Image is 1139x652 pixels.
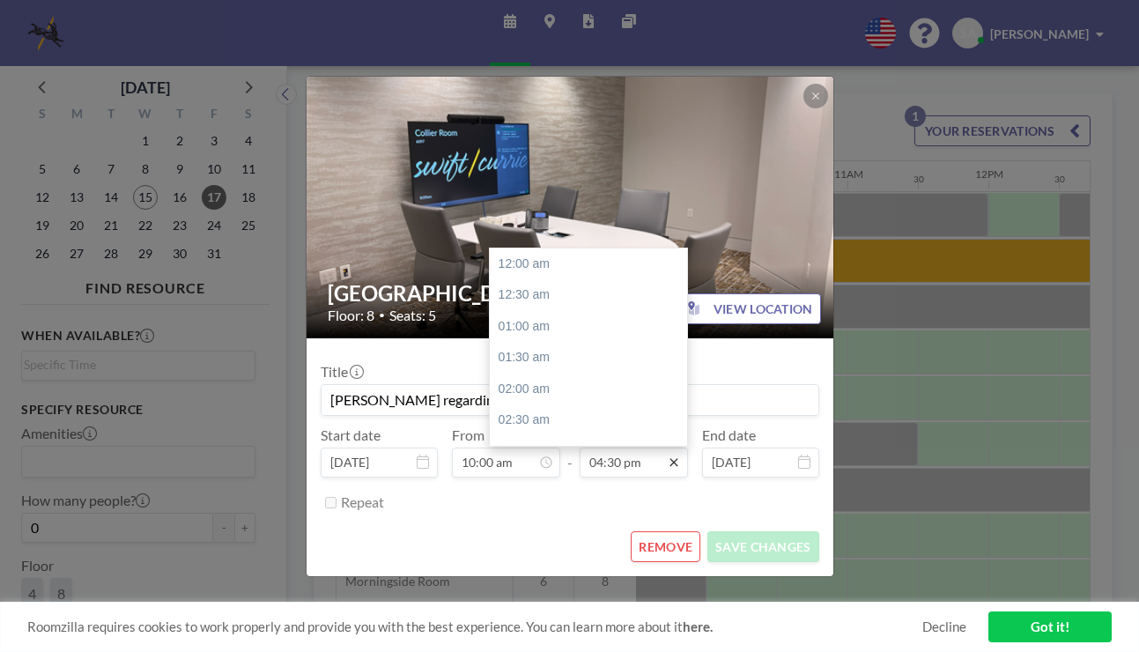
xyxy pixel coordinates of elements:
[567,433,573,471] span: -
[490,342,696,374] div: 01:30 am
[322,385,818,415] input: (No title)
[988,611,1112,642] a: Got it!
[321,426,381,444] label: Start date
[707,531,818,562] button: SAVE CHANGES
[328,307,374,324] span: Floor: 8
[27,619,922,635] span: Roomzilla requires cookies to work properly and provide you with the best experience. You can lea...
[452,426,484,444] label: From
[702,426,756,444] label: End date
[307,9,835,405] img: 537.png
[379,308,385,322] span: •
[631,531,700,562] button: REMOVE
[341,493,384,511] label: Repeat
[490,374,696,405] div: 02:00 am
[490,436,696,468] div: 03:00 am
[490,248,696,280] div: 12:00 am
[490,311,696,343] div: 01:00 am
[328,280,814,307] h2: [GEOGRAPHIC_DATA]
[321,363,362,381] label: Title
[490,279,696,311] div: 12:30 am
[676,293,821,324] button: VIEW LOCATION
[922,619,966,635] a: Decline
[389,307,436,324] span: Seats: 5
[683,619,713,634] a: here.
[490,404,696,436] div: 02:30 am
